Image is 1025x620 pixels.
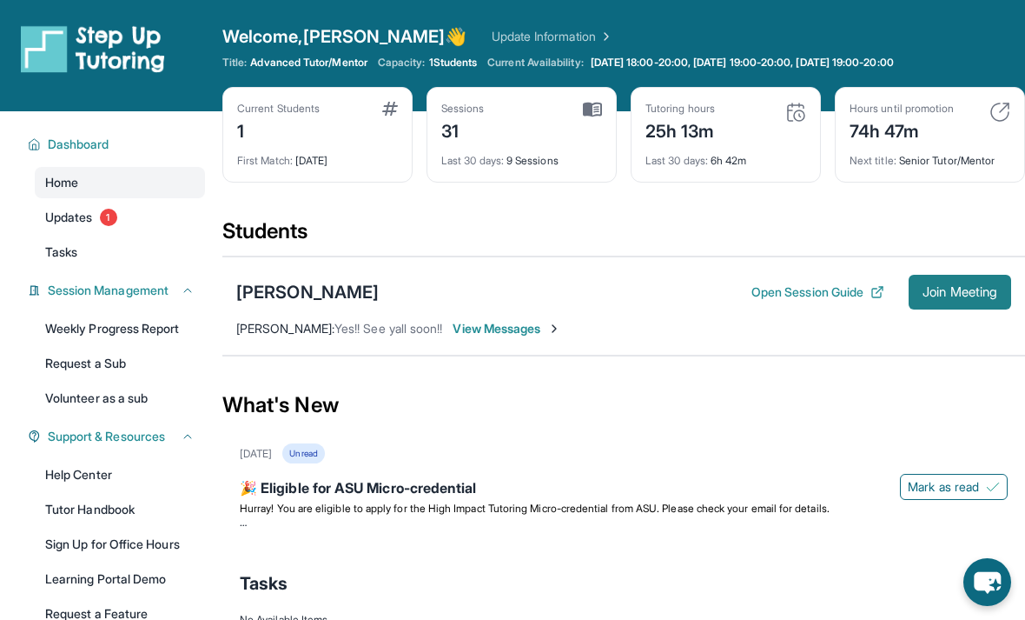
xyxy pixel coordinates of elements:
[236,321,334,336] span: [PERSON_NAME] :
[237,116,320,143] div: 1
[453,320,561,337] span: View Messages
[441,143,602,168] div: 9 Sessions
[645,154,708,167] span: Last 30 days :
[547,322,561,336] img: Chevron-Right
[222,367,1025,443] div: What's New
[441,102,485,116] div: Sessions
[645,116,715,143] div: 25h 13m
[35,383,205,414] a: Volunteer as a sub
[240,447,272,461] div: [DATE]
[429,56,478,70] span: 1 Students
[989,102,1010,123] img: card
[41,282,195,299] button: Session Management
[45,243,77,261] span: Tasks
[378,56,426,70] span: Capacity:
[441,154,504,167] span: Last 30 days :
[240,502,830,515] span: Hurray! You are eligible to apply for the High Impact Tutoring Micro-credential from ASU. Please ...
[963,558,1011,606] button: chat-button
[908,478,979,496] span: Mark as read
[645,143,806,168] div: 6h 42m
[48,428,165,445] span: Support & Resources
[334,321,442,336] span: Yes!! See yall soon!!
[41,136,195,153] button: Dashboard
[48,136,109,153] span: Dashboard
[645,102,715,116] div: Tutoring hours
[382,102,398,116] img: card
[785,102,806,123] img: card
[591,56,894,70] span: [DATE] 18:00-20:00, [DATE] 19:00-20:00, [DATE] 19:00-20:00
[587,56,897,70] a: [DATE] 18:00-20:00, [DATE] 19:00-20:00, [DATE] 19:00-20:00
[850,143,1010,168] div: Senior Tutor/Mentor
[850,154,896,167] span: Next title :
[487,56,583,70] span: Current Availability:
[237,154,293,167] span: First Match :
[236,280,379,304] div: [PERSON_NAME]
[922,287,997,297] span: Join Meeting
[222,56,247,70] span: Title:
[850,116,954,143] div: 74h 47m
[900,474,1008,500] button: Mark as read
[48,282,169,299] span: Session Management
[35,348,205,379] a: Request a Sub
[237,143,398,168] div: [DATE]
[41,428,195,445] button: Support & Resources
[35,563,205,595] a: Learning Portal Demo
[35,494,205,525] a: Tutor Handbook
[35,459,205,490] a: Help Center
[583,102,602,117] img: card
[45,209,93,226] span: Updates
[240,477,1008,502] div: 🎉 Eligible for ASU Micro-credential
[35,529,205,560] a: Sign Up for Office Hours
[222,24,467,49] span: Welcome, [PERSON_NAME] 👋
[222,217,1025,256] div: Students
[35,202,205,233] a: Updates1
[35,237,205,268] a: Tasks
[240,571,288,596] span: Tasks
[35,167,205,198] a: Home
[751,283,884,301] button: Open Session Guide
[237,102,320,116] div: Current Students
[282,443,324,463] div: Unread
[35,313,205,344] a: Weekly Progress Report
[441,116,485,143] div: 31
[850,102,954,116] div: Hours until promotion
[21,24,165,73] img: logo
[45,174,78,191] span: Home
[492,28,613,45] a: Update Information
[596,28,613,45] img: Chevron Right
[250,56,367,70] span: Advanced Tutor/Mentor
[909,275,1011,310] button: Join Meeting
[986,480,1000,494] img: Mark as read
[100,209,117,226] span: 1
